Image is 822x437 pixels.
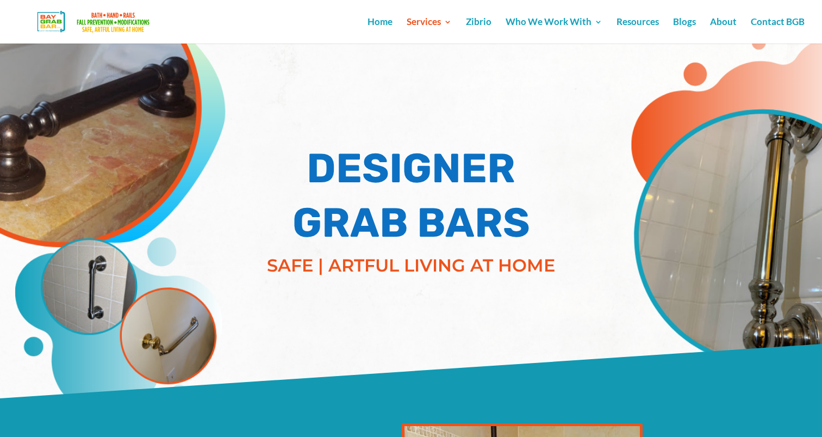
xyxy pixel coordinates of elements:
[248,253,574,279] p: SAFE | ARTFUL LIVING AT HOME
[18,8,171,36] img: Bay Grab Bar
[407,18,452,44] a: Services
[710,18,737,44] a: About
[506,18,602,44] a: Who We Work With
[368,18,393,44] a: Home
[466,18,491,44] a: Zibrio
[616,18,659,44] a: Resources
[248,199,574,253] h1: GRAB BARS
[751,18,805,44] a: Contact BGB
[248,144,574,199] h1: DESIGNER
[673,18,696,44] a: Blogs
